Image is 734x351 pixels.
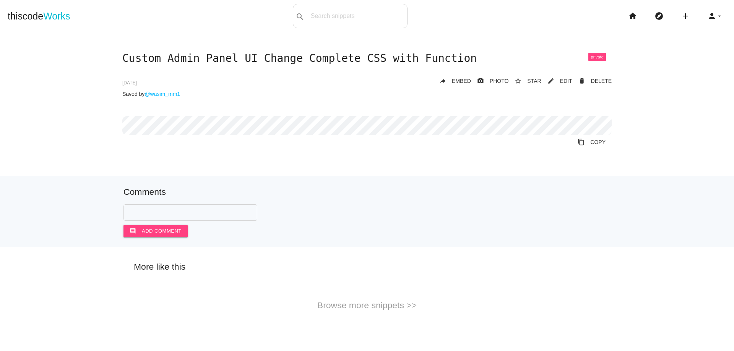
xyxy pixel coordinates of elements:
[122,80,137,86] span: [DATE]
[123,225,188,237] button: commentAdd comment
[145,91,180,97] a: @wasim_mm1
[471,74,509,88] a: photo_cameraPHOTO
[122,91,612,97] p: Saved by
[527,78,541,84] span: STAR
[122,53,612,65] h1: Custom Admin Panel UI Change Complete CSS with Function
[578,135,585,149] i: content_copy
[716,4,723,28] i: arrow_drop_down
[439,74,446,88] i: reply
[296,5,305,29] i: search
[591,78,612,84] span: DELETE
[654,4,664,28] i: explore
[572,135,612,149] a: Copy to Clipboard
[452,78,471,84] span: EMBED
[123,187,611,197] h5: Comments
[560,78,572,84] span: EDIT
[578,74,585,88] i: delete
[8,4,70,28] a: thiscodeWorks
[541,74,572,88] a: mode_editEDIT
[433,74,471,88] a: replyEMBED
[293,4,307,28] button: search
[508,74,541,88] button: star_borderSTAR
[707,4,716,28] i: person
[122,262,612,272] h5: More like this
[681,4,690,28] i: add
[515,74,521,88] i: star_border
[477,74,484,88] i: photo_camera
[43,11,70,21] span: Works
[490,78,509,84] span: PHOTO
[547,74,554,88] i: mode_edit
[307,8,407,24] input: Search snippets
[130,225,136,237] i: comment
[628,4,637,28] i: home
[572,74,612,88] a: Delete Post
